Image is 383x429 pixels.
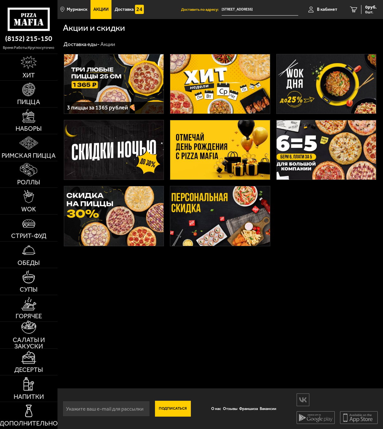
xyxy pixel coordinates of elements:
[155,401,191,417] button: Подписаться
[222,4,298,16] span: улица Маяковского, 27
[365,5,377,10] span: 0 руб.
[317,7,337,12] span: В кабинет
[21,206,36,212] span: WOK
[14,393,44,400] span: Напитки
[16,313,42,319] span: Горячее
[210,403,222,415] a: О нас
[222,403,239,415] a: Отзывы
[135,5,144,14] img: 15daf4d41897b9f0e9f617042186c801.svg
[17,179,40,185] span: Роллы
[11,233,46,239] span: Стрит-фуд
[64,41,99,47] a: Доставка еды-
[63,23,125,32] h1: Акции и скидки
[297,394,309,405] img: vk
[238,403,259,415] a: Франшиза
[100,41,115,48] div: Акции
[17,260,40,266] span: Обеды
[64,54,164,114] a: 3 пиццы за 1365 рублей 🍕
[67,7,87,12] span: Мурманск
[115,7,134,12] span: Доставка
[17,99,40,105] span: Пицца
[16,125,42,132] span: Наборы
[20,286,37,293] span: Супы
[259,403,277,415] a: Вакансии
[23,72,35,78] span: Хит
[93,7,109,12] span: Акции
[63,401,150,417] input: Укажите ваш e-mail для рассылки
[365,10,377,14] span: 0 шт.
[14,366,43,373] span: Десерты
[67,105,161,111] h3: 3 пиццы за 1365 рублей 🍕
[2,152,56,159] span: Римская пицца
[181,8,222,11] span: Доставить по адресу:
[222,4,298,16] input: Ваш адрес доставки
